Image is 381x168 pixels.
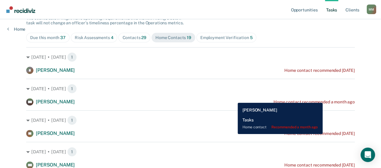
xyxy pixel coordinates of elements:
[30,35,66,40] div: Due this month
[111,35,114,40] span: 4
[26,16,184,26] span: The clients below might have upcoming requirements this month. Hiding a below task will not chang...
[187,35,191,40] span: 19
[284,131,355,136] div: Home contact recommended [DATE]
[67,52,77,62] span: 1
[284,163,355,168] div: Home contact recommended [DATE]
[284,68,355,73] div: Home contact recommended [DATE]
[26,52,355,62] div: [DATE] • [DATE] 1
[67,147,77,157] span: 1
[36,162,75,168] span: [PERSON_NAME]
[155,35,191,40] div: Home Contacts
[122,35,146,40] div: Contacts
[6,6,35,13] img: Recidiviz
[60,35,66,40] span: 37
[36,67,75,73] span: [PERSON_NAME]
[141,35,146,40] span: 29
[26,147,355,157] div: [DATE] • [DATE] 1
[200,35,253,40] div: Employment Verification
[26,84,355,93] div: [DATE] • [DATE] 1
[67,84,77,93] span: 1
[273,99,355,105] div: Home contact recommended a month ago
[250,35,252,40] span: 5
[367,5,376,14] div: M M
[26,115,355,125] div: [DATE] • [DATE] 1
[36,99,75,105] span: [PERSON_NAME]
[75,35,114,40] div: Risk Assessments
[67,115,77,125] span: 1
[36,130,75,136] span: [PERSON_NAME]
[7,26,25,32] a: Home
[361,148,375,162] div: Open Intercom Messenger
[367,5,376,14] button: Profile dropdown button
